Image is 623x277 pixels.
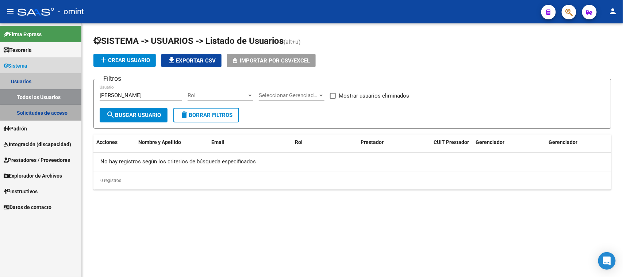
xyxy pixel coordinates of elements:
span: Integración (discapacidad) [4,140,71,148]
button: Exportar CSV [161,54,222,67]
span: Tesorería [4,46,32,54]
span: Rol [188,92,247,99]
div: No hay registros según los criterios de búsqueda especificados [93,153,611,171]
mat-icon: delete [180,110,189,119]
span: CUIT Prestador [434,139,469,145]
span: Instructivos [4,187,38,196]
span: - omint [58,4,84,20]
span: Crear Usuario [99,57,150,64]
span: Explorador de Archivos [4,172,62,180]
span: Padrón [4,125,27,133]
span: Datos de contacto [4,203,51,211]
div: Open Intercom Messenger [598,252,616,270]
span: Mostrar usuarios eliminados [339,91,409,100]
span: Exportar CSV [167,57,216,64]
datatable-header-cell: Prestador [358,134,431,159]
span: SISTEMA -> USUARIOS -> Listado de Usuarios [93,36,284,46]
div: 0 registros [93,171,611,190]
span: Borrar Filtros [180,112,232,118]
span: Rol [295,139,303,145]
mat-icon: search [106,110,115,119]
span: Sistema [4,62,27,70]
datatable-header-cell: Nombre y Apellido [135,134,208,159]
button: Borrar Filtros [173,108,239,122]
datatable-header-cell: Email [208,134,281,159]
mat-icon: person [608,7,617,16]
mat-icon: add [99,56,108,64]
span: Gerenciador [549,139,577,145]
span: Buscar Usuario [106,112,161,118]
span: Prestador [361,139,384,145]
span: Firma Express [4,30,42,38]
span: Nombre y Apellido [138,139,181,145]
button: Buscar Usuario [100,108,168,122]
datatable-header-cell: Gerenciador [473,134,546,159]
datatable-header-cell: Acciones [93,134,135,159]
mat-icon: menu [6,7,15,16]
span: Prestadores / Proveedores [4,156,70,164]
mat-icon: file_download [167,56,176,65]
span: Seleccionar Gerenciador [259,92,318,99]
span: (alt+u) [284,38,301,45]
button: Crear Usuario [93,54,156,67]
span: Gerenciador [476,139,504,145]
datatable-header-cell: Gerenciador [546,134,619,159]
span: Acciones [96,139,118,145]
span: Importar por CSV/Excel [240,57,310,64]
h3: Filtros [100,73,125,84]
datatable-header-cell: Rol [292,134,358,159]
span: Email [211,139,224,145]
button: Importar por CSV/Excel [227,54,316,67]
datatable-header-cell: CUIT Prestador [431,134,473,159]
